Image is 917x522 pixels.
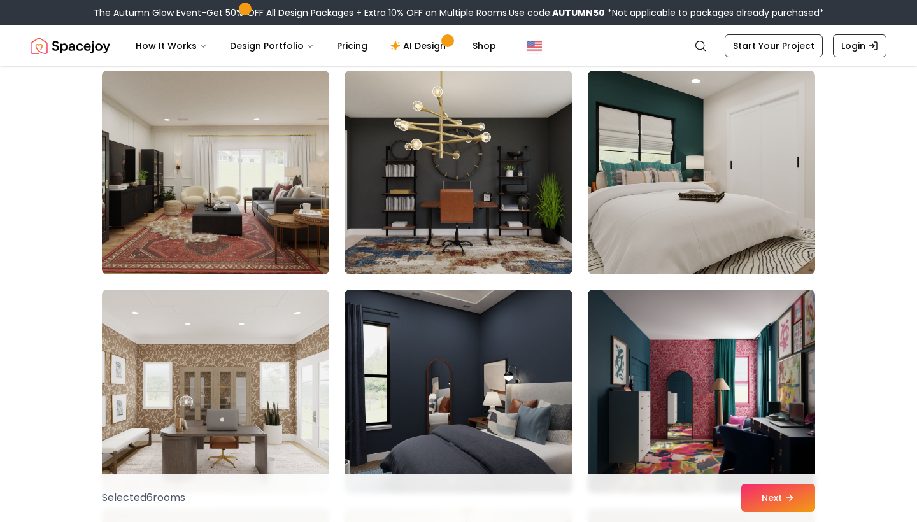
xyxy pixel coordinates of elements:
[462,33,506,59] a: Shop
[327,33,378,59] a: Pricing
[125,33,506,59] nav: Main
[725,34,823,57] a: Start Your Project
[31,33,110,59] a: Spacejoy
[345,71,572,274] img: Room room-83
[96,66,335,279] img: Room room-82
[380,33,460,59] a: AI Design
[741,484,815,512] button: Next
[527,38,542,53] img: United States
[31,25,886,66] nav: Global
[588,290,815,493] img: Room room-87
[509,6,605,19] span: Use code:
[605,6,824,19] span: *Not applicable to packages already purchased*
[125,33,217,59] button: How It Works
[588,71,815,274] img: Room room-84
[102,290,329,493] img: Room room-85
[833,34,886,57] a: Login
[552,6,605,19] b: AUTUMN50
[102,490,185,505] p: Selected 6 room s
[31,33,110,59] img: Spacejoy Logo
[220,33,324,59] button: Design Portfolio
[94,6,824,19] div: The Autumn Glow Event-Get 50% OFF All Design Packages + Extra 10% OFF on Multiple Rooms.
[345,290,572,493] img: Room room-86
